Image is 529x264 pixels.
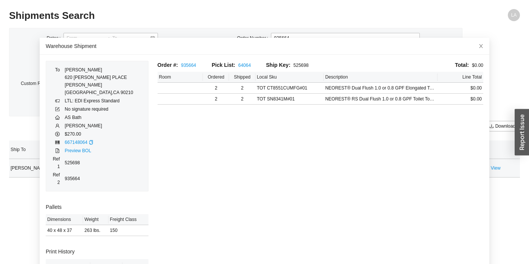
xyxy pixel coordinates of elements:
[489,124,494,129] span: download
[51,66,64,97] td: To
[89,139,93,146] div: Copy
[64,130,143,138] td: $270.00
[46,225,83,236] td: 40 x 48 x 37
[65,148,91,153] a: Preview BOL
[473,38,489,54] button: Close
[55,140,60,145] span: barcode
[489,140,520,159] th: undefined sortable
[64,171,143,187] td: 935664
[46,203,148,212] h3: Pallets
[238,63,251,68] a: 64064
[158,72,203,83] th: Room
[51,155,64,171] td: Ref 1
[55,124,60,128] span: user
[320,61,483,69] div: $0.00
[511,9,517,21] span: LA
[255,72,324,83] th: Local Sku
[112,34,150,42] input: To
[64,113,143,122] td: AS Bath
[229,72,255,83] th: Shipped
[108,214,148,225] th: Freight Class
[51,171,64,187] td: Ref 2
[9,140,70,159] th: Ship To sortable
[266,61,320,69] div: 525698
[64,97,143,105] td: LTL: EDI Express Standard
[229,83,255,94] td: 2
[203,72,229,83] th: Ordered
[181,63,196,68] a: 935664
[105,36,111,41] span: to
[46,247,148,256] h3: Print History
[83,214,108,225] th: Weight
[325,84,436,92] div: NEOREST® Dual Flush 1.0 or 0.8 GPF Elongated Toilet Bowl for AS, Cotton White - CT8551CUMFG#01
[478,43,484,49] span: close
[158,62,178,68] span: Order #:
[46,214,83,225] th: Dimensions
[324,72,438,83] th: Description
[9,9,392,22] h2: Shipments Search
[108,225,148,236] td: 150
[438,72,483,83] th: Line Total
[64,105,143,113] td: No signature required
[64,155,143,171] td: 525698
[203,83,229,94] td: 2
[255,83,324,94] td: TOT CT8551CUMFG#01
[495,122,515,130] span: Download
[229,94,255,105] td: 2
[325,95,436,103] div: NEOREST® RS Dual Flush 1.0 or 0.8 GPF Toilet Top Unit, Cotton White - SN8341M#01
[55,148,60,153] span: file-pdf
[55,132,60,136] span: dollar
[65,66,143,96] div: [PERSON_NAME] 620 [PERSON_NAME] PLACE [PERSON_NAME][GEOGRAPHIC_DATA] , CA 90210
[255,94,324,105] td: TOT SN8341M#01
[64,122,143,130] td: [PERSON_NAME]
[65,140,87,145] a: 667148064
[266,62,291,68] span: Ship Key:
[47,33,64,43] label: Dates
[203,94,229,105] td: 2
[485,121,520,131] button: downloadDownload
[438,94,483,105] td: $0.00
[46,42,483,50] div: Warehouse Shipment
[9,159,70,178] td: [PERSON_NAME]
[491,165,501,171] a: View
[83,225,108,236] td: 263 lbs.
[55,107,60,111] span: form
[55,115,60,120] span: home
[21,78,63,89] label: Custom Reference
[89,140,93,145] span: copy
[105,36,111,41] span: swap-right
[67,34,104,42] input: From
[455,62,469,68] span: Total:
[237,33,271,43] label: Order Number
[11,146,63,153] span: Ship To
[438,83,483,94] td: $0.00
[212,62,235,68] span: Pick List:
